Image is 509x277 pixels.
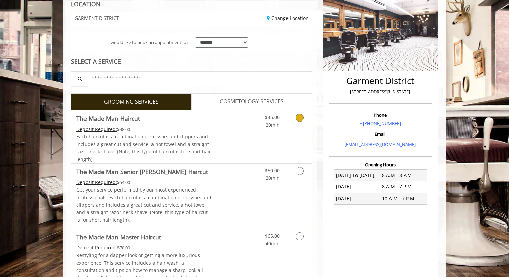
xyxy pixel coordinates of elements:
td: [DATE] [334,193,380,204]
h2: Garment District [330,76,430,86]
p: [STREET_ADDRESS][US_STATE] [330,88,430,95]
a: Change Location [267,15,309,21]
span: $50.00 [265,167,280,174]
b: The Made Man Haircut [76,114,140,123]
td: 8 A.M - 8 P.M [380,170,427,181]
div: SELECT A SERVICE [71,58,312,65]
h3: Phone [330,113,430,117]
a: + [PHONE_NUMBER] [360,120,401,126]
b: The Made Man Senior [PERSON_NAME] Haircut [76,167,208,176]
b: The Made Man Master Haircut [76,232,161,242]
p: Get your service performed by our most experienced professionals. Each haircut is a combination o... [76,186,212,224]
h3: Opening Hours [329,162,432,167]
span: 20min [266,175,280,181]
span: COSMETOLOGY SERVICES [220,97,284,106]
span: Each haircut is a combination of scissors and clippers and includes a great cut and service, a ho... [76,133,211,162]
span: 40min [266,240,280,247]
a: [EMAIL_ADDRESS][DOMAIN_NAME] [345,141,416,147]
span: This service needs some Advance to be paid before we block your appointment [76,244,117,251]
td: [DATE] To [DATE] [334,170,380,181]
span: GROOMING SERVICES [104,98,159,106]
h3: Email [330,132,430,136]
span: 20min [266,122,280,128]
td: 8 A.M - 7 P.M [380,181,427,193]
div: $54.00 [76,179,212,186]
div: $70.00 [76,244,212,251]
td: [DATE] [334,181,380,193]
span: $45.00 [265,114,280,120]
span: GARMENT DISTRICT [75,15,119,21]
span: This service needs some Advance to be paid before we block your appointment [76,179,117,185]
button: Service Search [71,71,88,86]
div: $48.00 [76,126,212,133]
span: $65.00 [265,233,280,239]
span: I would like to book an appointment for [108,39,188,46]
td: 10 A.M - 7 P.M [380,193,427,204]
span: This service needs some Advance to be paid before we block your appointment [76,126,117,132]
